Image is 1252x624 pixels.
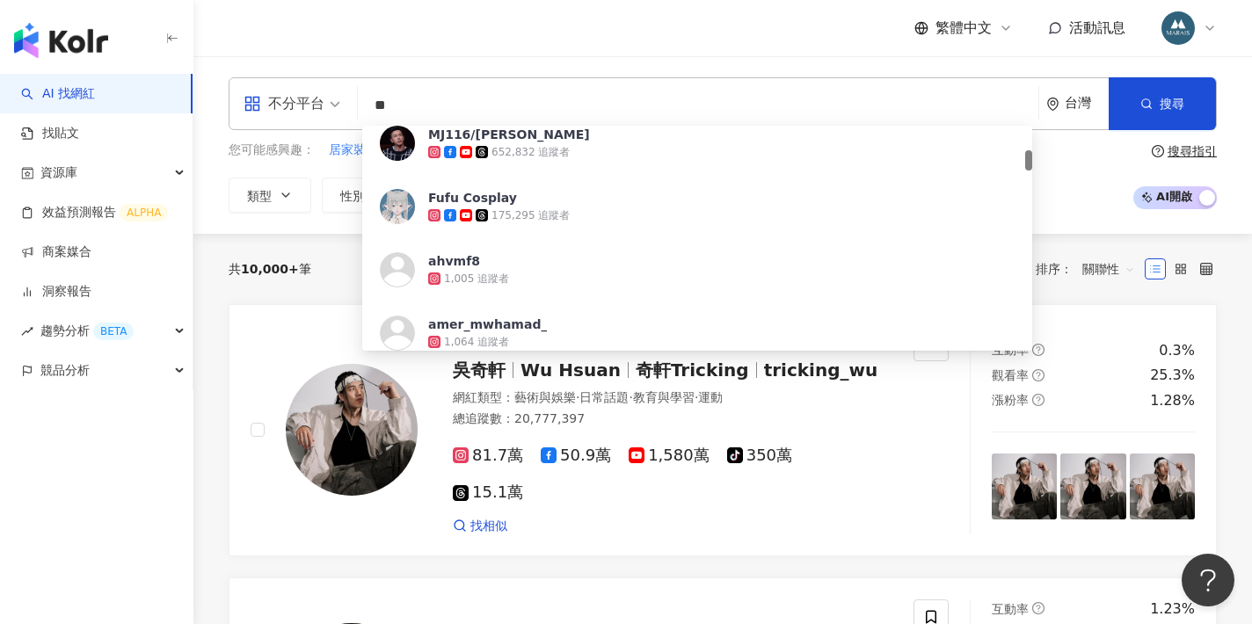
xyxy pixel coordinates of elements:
[698,390,723,404] span: 運動
[14,23,108,58] img: logo
[244,95,261,112] span: appstore
[40,153,77,192] span: 資源庫
[380,316,415,351] img: KOL Avatar
[444,335,509,350] div: 1,064 追蹤者
[247,189,272,203] span: 類型
[579,390,629,404] span: 日常話題
[514,390,576,404] span: 藝術與娛樂
[1032,394,1045,406] span: question-circle
[1150,599,1195,619] div: 1.23%
[520,359,621,381] span: Wu Hsuan
[21,125,79,142] a: 找貼文
[541,446,611,465] span: 50.9萬
[1069,19,1125,36] span: 活動訊息
[328,141,379,160] button: 居家裝飾
[576,390,579,404] span: ·
[428,252,480,270] div: ahvmf8
[229,178,311,213] button: 類型
[229,141,315,159] span: 您可能感興趣：
[21,243,91,261] a: 商案媒合
[444,272,509,287] div: 1,005 追蹤者
[453,359,506,381] span: 吳奇軒
[935,18,992,38] span: 繁體中文
[380,189,415,224] img: KOL Avatar
[764,359,878,381] span: tricking_wu
[1082,255,1135,283] span: 關聯性
[380,126,415,161] img: KOL Avatar
[286,364,418,496] img: KOL Avatar
[322,178,404,213] button: 性別
[21,283,91,301] a: 洞察報告
[453,483,523,502] span: 15.1萬
[1130,453,1196,519] img: post-image
[491,208,570,223] div: 175,295 追蹤者
[695,390,698,404] span: ·
[992,453,1058,519] img: post-image
[40,311,134,351] span: 趨勢分析
[1109,77,1216,130] button: 搜尋
[636,359,749,381] span: 奇軒Tricking
[428,126,590,143] div: MJ116/[PERSON_NAME]
[491,145,570,160] div: 652,832 追蹤者
[229,262,311,276] div: 共 筆
[244,90,324,118] div: 不分平台
[1150,391,1195,410] div: 1.28%
[21,325,33,337] span: rise
[453,410,892,428] div: 總追蹤數 ： 20,777,397
[992,602,1029,616] span: 互動率
[340,189,365,203] span: 性別
[1168,144,1217,158] div: 搜尋指引
[453,518,507,535] a: 找相似
[1046,98,1059,111] span: environment
[1159,341,1195,360] div: 0.3%
[1152,145,1164,157] span: question-circle
[380,252,415,287] img: KOL Avatar
[992,393,1029,407] span: 漲粉率
[428,189,517,207] div: Fufu Cosplay
[21,204,168,221] a: 效益預測報告ALPHA
[1032,369,1045,381] span: question-circle
[727,446,792,465] span: 350萬
[1065,96,1109,111] div: 台灣
[1160,97,1184,111] span: 搜尋
[629,390,632,404] span: ·
[93,323,134,340] div: BETA
[453,389,892,407] div: 網紅類型 ：
[1060,453,1126,519] img: post-image
[241,262,299,276] span: 10,000+
[329,141,378,159] span: 居家裝飾
[1032,344,1045,356] span: question-circle
[1036,255,1145,283] div: 排序：
[40,351,90,390] span: 競品分析
[629,446,710,465] span: 1,580萬
[992,368,1029,382] span: 觀看率
[229,304,1217,557] a: KOL Avatar吳奇軒Wu Hsuan奇軒Trickingtricking_wu網紅類型：藝術與娛樂·日常話題·教育與學習·運動總追蹤數：20,777,39781.7萬50.9萬1,580萬...
[453,446,523,465] span: 81.7萬
[470,518,507,535] span: 找相似
[428,316,547,333] div: amer_mwhamad_
[633,390,695,404] span: 教育與學習
[1150,366,1195,385] div: 25.3%
[21,85,95,103] a: searchAI 找網紅
[1032,602,1045,614] span: question-circle
[1182,554,1234,606] iframe: Help Scout Beacon - Open
[1161,11,1195,45] img: 358735463_652854033541749_1509380869568117342_n.jpg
